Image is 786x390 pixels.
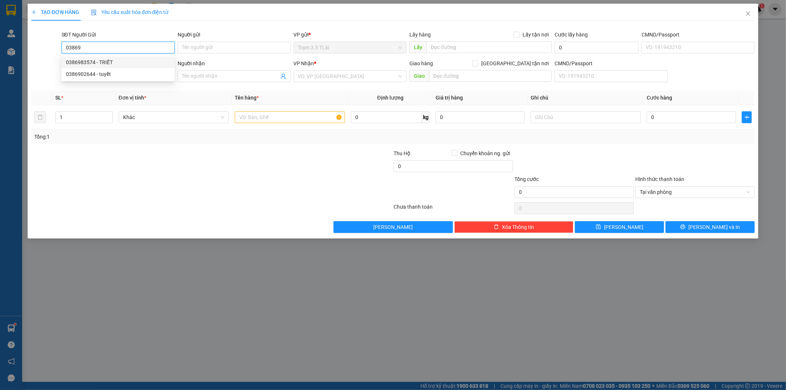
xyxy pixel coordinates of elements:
[635,176,684,182] label: Hình thức thanh toán
[514,176,539,182] span: Tổng cước
[409,70,429,82] span: Giao
[409,32,431,38] span: Lấy hàng
[394,150,411,156] span: Thu Hộ
[62,31,175,39] div: SĐT Người Gửi
[454,221,574,233] button: deleteXóa Thông tin
[596,224,601,230] span: save
[426,41,552,53] input: Dọc đường
[333,221,453,233] button: [PERSON_NAME]
[31,10,36,15] span: plus
[119,95,146,101] span: Đơn vị tính
[178,31,291,39] div: Người gửi
[436,111,525,123] input: 0
[429,70,552,82] input: Dọc đường
[531,111,641,123] input: Ghi Chú
[575,221,664,233] button: save[PERSON_NAME]
[6,48,17,56] span: CR :
[666,221,755,233] button: printer[PERSON_NAME] và In
[742,111,752,123] button: plus
[31,9,79,15] span: TẠO ĐƠN HÀNG
[680,224,685,230] span: printer
[528,91,644,105] th: Ghi chú
[422,111,430,123] span: kg
[235,95,259,101] span: Tên hàng
[478,59,552,67] span: [GEOGRAPHIC_DATA] tận nơi
[62,56,175,68] div: 0386983574 - TRIẾT
[457,149,513,157] span: Chuyển khoản ng. gửi
[436,95,463,101] span: Giá trị hàng
[555,32,588,38] label: Cước lấy hàng
[70,7,88,15] span: Nhận:
[373,223,413,231] span: [PERSON_NAME]
[647,95,672,101] span: Cước hàng
[34,111,46,123] button: delete
[555,59,668,67] div: CMND/Passport
[294,60,314,66] span: VP Nhận
[70,24,116,33] div: hân
[738,4,758,24] button: Close
[280,73,286,79] span: user-add
[55,95,61,101] span: SL
[745,11,751,17] span: close
[91,9,169,15] span: Yêu cầu xuất hóa đơn điện tử
[393,203,514,216] div: Chưa thanh toán
[123,112,224,123] span: Khác
[6,6,65,24] div: Trạm 3.5 TLài
[604,223,643,231] span: [PERSON_NAME]
[66,70,170,78] div: 0386902644 - tuyết
[688,223,740,231] span: [PERSON_NAME] và In
[642,31,755,39] div: CMND/Passport
[91,10,97,15] img: icon
[6,7,18,15] span: Gửi:
[502,223,534,231] span: Xóa Thông tin
[6,48,66,56] div: 40.000
[377,95,404,101] span: Định lượng
[235,111,345,123] input: VD: Bàn, Ghế
[34,133,303,141] div: Tổng: 1
[66,58,170,66] div: 0386983574 - TRIẾT
[6,24,65,33] div: [PERSON_NAME]
[409,60,433,66] span: Giao hàng
[294,31,407,39] div: VP gửi
[640,187,750,198] span: Tại văn phòng
[742,114,751,120] span: plus
[62,68,175,80] div: 0386902644 - tuyết
[409,41,426,53] span: Lấy
[178,59,291,67] div: Người nhận
[555,42,639,53] input: Cước lấy hàng
[70,6,116,24] div: Quận 10
[520,31,552,39] span: Lấy tận nơi
[298,42,402,53] span: Trạm 3.5 TLài
[494,224,499,230] span: delete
